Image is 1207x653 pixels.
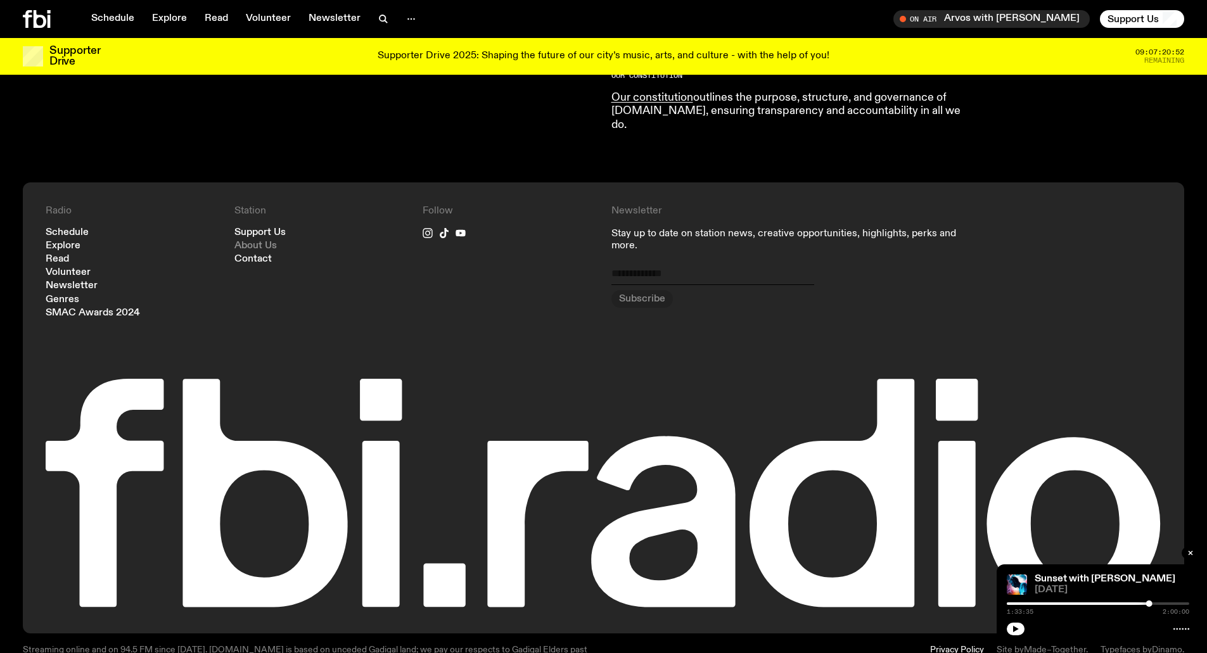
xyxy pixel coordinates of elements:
[1007,609,1033,615] span: 1:33:35
[234,205,408,217] h4: Station
[46,205,219,217] h4: Radio
[611,91,976,132] p: outlines the purpose, structure, and governance of [DOMAIN_NAME], ensuring transparency and accou...
[144,10,195,28] a: Explore
[234,241,277,251] a: About Us
[611,92,693,103] a: Our constitution
[1035,585,1189,595] span: [DATE]
[46,228,89,238] a: Schedule
[1035,574,1175,584] a: Sunset with [PERSON_NAME]
[238,10,298,28] a: Volunteer
[301,10,368,28] a: Newsletter
[1163,609,1189,615] span: 2:00:00
[1144,57,1184,64] span: Remaining
[46,255,69,264] a: Read
[378,51,829,62] p: Supporter Drive 2025: Shaping the future of our city’s music, arts, and culture - with the help o...
[1108,13,1159,25] span: Support Us
[234,228,286,238] a: Support Us
[46,308,140,318] a: SMAC Awards 2024
[893,10,1090,28] button: On AirArvos with [PERSON_NAME]
[611,290,673,308] button: Subscribe
[423,205,596,217] h4: Follow
[46,268,91,277] a: Volunteer
[611,205,973,217] h4: Newsletter
[1100,10,1184,28] button: Support Us
[611,72,976,79] h2: Our Constitution
[46,295,79,305] a: Genres
[234,255,272,264] a: Contact
[46,281,98,291] a: Newsletter
[84,10,142,28] a: Schedule
[1135,49,1184,56] span: 09:07:20:52
[1007,574,1027,595] img: Simon Caldwell stands side on, looking downwards. He has headphones on. Behind him is a brightly ...
[611,228,973,252] p: Stay up to date on station news, creative opportunities, highlights, perks and more.
[49,46,100,67] h3: Supporter Drive
[46,241,80,251] a: Explore
[197,10,236,28] a: Read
